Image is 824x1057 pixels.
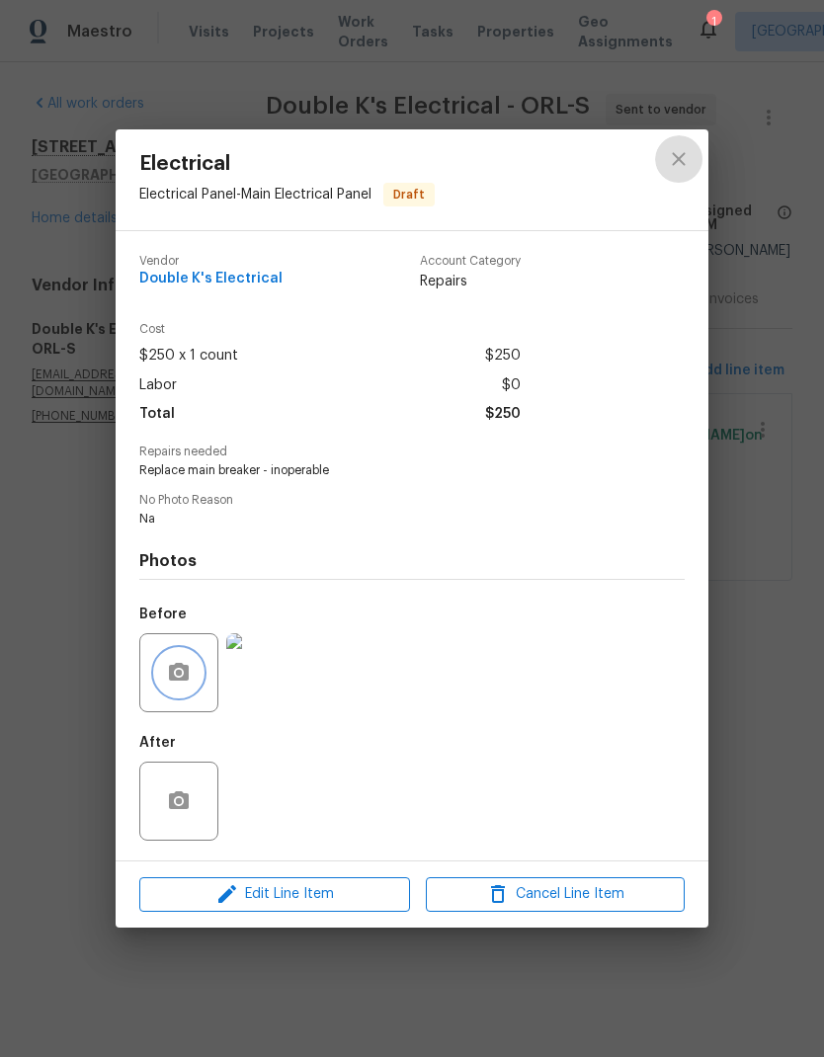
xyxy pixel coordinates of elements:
[139,371,177,400] span: Labor
[139,153,435,175] span: Electrical
[139,272,283,286] span: Double K's Electrical
[139,494,685,507] span: No Photo Reason
[432,882,679,907] span: Cancel Line Item
[139,877,410,912] button: Edit Line Item
[385,185,433,204] span: Draft
[139,255,283,268] span: Vendor
[420,272,521,291] span: Repairs
[139,608,187,621] h5: Before
[139,462,630,479] span: Replace main breaker - inoperable
[139,400,175,429] span: Total
[426,877,685,912] button: Cancel Line Item
[145,882,404,907] span: Edit Line Item
[485,342,521,370] span: $250
[139,511,630,528] span: Na
[706,12,720,32] div: 1
[485,400,521,429] span: $250
[139,446,685,458] span: Repairs needed
[420,255,521,268] span: Account Category
[139,342,238,370] span: $250 x 1 count
[139,551,685,571] h4: Photos
[655,135,702,183] button: close
[502,371,521,400] span: $0
[139,188,371,202] span: Electrical Panel - Main Electrical Panel
[139,736,176,750] h5: After
[139,323,521,336] span: Cost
